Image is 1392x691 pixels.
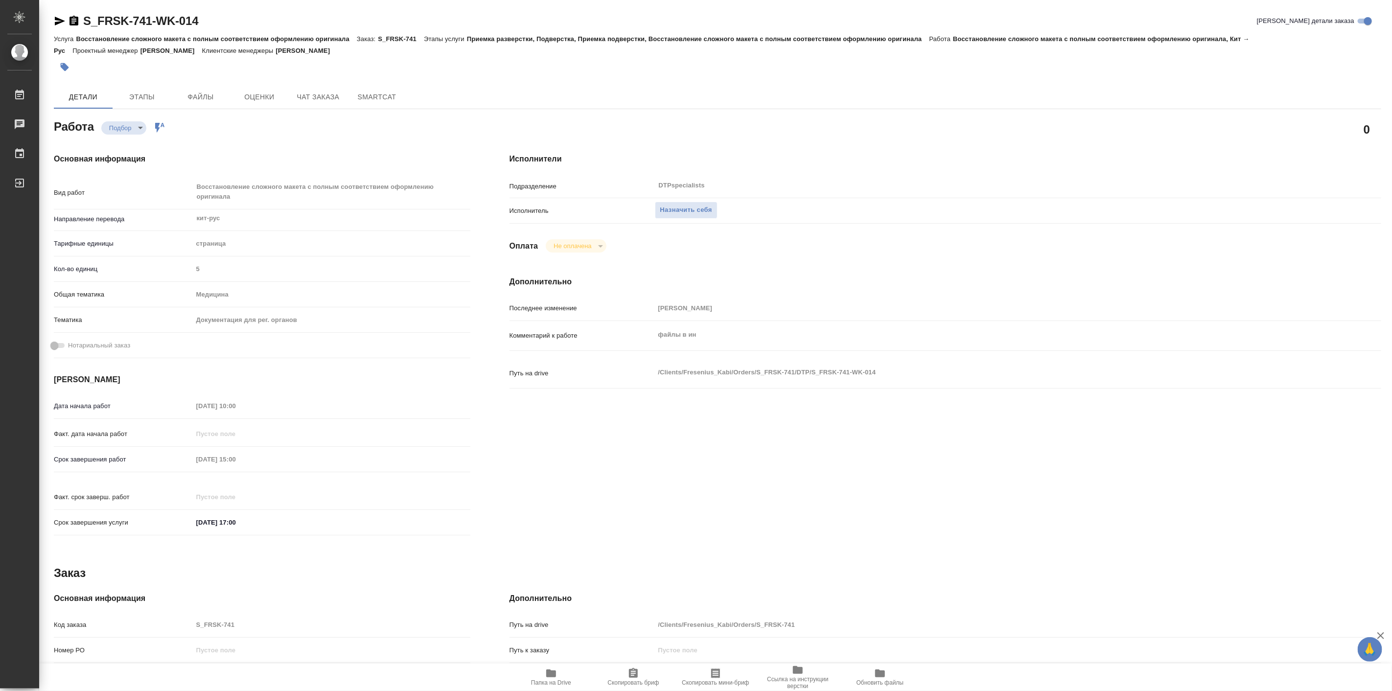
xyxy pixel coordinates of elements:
button: Подбор [106,124,135,132]
span: Этапы [118,91,165,103]
span: Ссылка на инструкции верстки [763,676,833,690]
span: Обновить файлы [857,679,904,686]
button: Ссылка на инструкции верстки [757,664,839,691]
span: Назначить себя [660,205,712,216]
p: Код заказа [54,620,193,630]
button: Скопировать ссылку [68,15,80,27]
p: Подразделение [510,182,655,191]
input: Пустое поле [193,452,278,466]
span: [PERSON_NAME] детали заказа [1257,16,1354,26]
h4: Исполнители [510,153,1381,165]
input: Пустое поле [193,399,278,413]
p: Факт. дата начала работ [54,429,193,439]
p: Комментарий к работе [510,331,655,341]
button: Не оплачена [551,242,594,250]
h4: Основная информация [54,593,470,604]
p: Тарифные единицы [54,239,193,249]
h4: Дополнительно [510,593,1381,604]
input: Пустое поле [193,618,470,632]
button: Скопировать бриф [592,664,674,691]
span: Скопировать бриф [607,679,659,686]
h4: Дополнительно [510,276,1381,288]
textarea: /Clients/Fresenius_Kabi/Orders/S_FRSK-741/DTP/S_FRSK-741-WK-014 [655,364,1309,381]
textarea: файлы в ин [655,326,1309,343]
button: 🙏 [1358,637,1382,662]
p: Восстановление сложного макета с полным соответствием оформлению оригинала [76,35,357,43]
span: Оценки [236,91,283,103]
input: Пустое поле [655,643,1309,657]
span: Нотариальный заказ [68,341,130,350]
span: Файлы [177,91,224,103]
input: Пустое поле [655,301,1309,315]
p: Путь к заказу [510,645,655,655]
input: Пустое поле [655,618,1309,632]
input: ✎ Введи что-нибудь [193,515,278,530]
span: Папка на Drive [531,679,571,686]
p: Этапы услуги [424,35,467,43]
p: S_FRSK-741 [378,35,424,43]
button: Назначить себя [655,202,718,219]
div: Подбор [546,239,606,253]
p: Работа [929,35,953,43]
button: Скопировать ссылку для ЯМессенджера [54,15,66,27]
p: Услуга [54,35,76,43]
span: SmartCat [353,91,400,103]
h2: Работа [54,117,94,135]
div: Подбор [101,121,146,135]
p: Кол-во единиц [54,264,193,274]
h4: [PERSON_NAME] [54,374,470,386]
span: 🙏 [1362,639,1378,660]
p: Заказ: [357,35,378,43]
a: S_FRSK-741-WK-014 [83,14,198,27]
p: Номер РО [54,645,193,655]
div: Медицина [193,286,470,303]
input: Пустое поле [193,643,470,657]
h4: Основная информация [54,153,470,165]
button: Папка на Drive [510,664,592,691]
p: Вид работ [54,188,193,198]
span: Чат заказа [295,91,342,103]
p: Путь на drive [510,620,655,630]
h2: Заказ [54,565,86,581]
p: Срок завершения услуги [54,518,193,528]
button: Скопировать мини-бриф [674,664,757,691]
span: Детали [60,91,107,103]
h4: Оплата [510,240,538,252]
p: [PERSON_NAME] [276,47,337,54]
p: Последнее изменение [510,303,655,313]
p: Факт. срок заверш. работ [54,492,193,502]
input: Пустое поле [193,262,470,276]
p: Направление перевода [54,214,193,224]
div: страница [193,235,470,252]
div: Документация для рег. органов [193,312,470,328]
h2: 0 [1364,121,1370,138]
input: Пустое поле [193,490,278,504]
p: Тематика [54,315,193,325]
span: Скопировать мини-бриф [682,679,749,686]
button: Обновить файлы [839,664,921,691]
p: Путь на drive [510,369,655,378]
button: Добавить тэг [54,56,75,78]
p: Приемка разверстки, Подверстка, Приемка подверстки, Восстановление сложного макета с полным соотв... [467,35,929,43]
p: Клиентские менеджеры [202,47,276,54]
p: Срок завершения работ [54,455,193,464]
p: Исполнитель [510,206,655,216]
p: Общая тематика [54,290,193,299]
input: Пустое поле [193,427,278,441]
p: Дата начала работ [54,401,193,411]
p: Проектный менеджер [72,47,140,54]
p: [PERSON_NAME] [140,47,202,54]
